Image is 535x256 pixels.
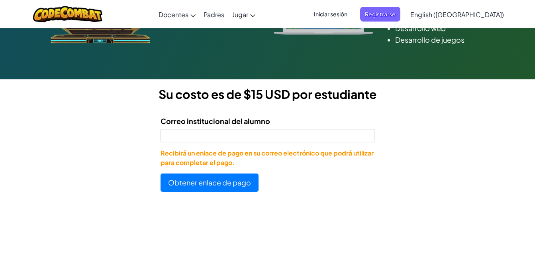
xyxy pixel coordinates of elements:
[161,115,270,127] label: Correo institucional del alumno
[228,4,259,25] a: Jugar
[159,10,188,19] span: Docentes
[309,7,352,22] button: Iniciar sesión
[33,6,103,22] img: Logotipo de CodeCombat
[406,4,508,25] a: English ([GEOGRAPHIC_DATA])
[155,4,200,25] a: Docentes
[161,148,374,167] p: Recibirá un enlace de pago en su correo electrónico que podrá utilizar para completar el pago.
[232,10,248,19] span: Jugar
[395,34,485,45] li: Desarrollo de juegos
[360,7,400,22] button: Registrarse
[200,4,228,25] a: Padres
[161,173,259,192] button: Obtener enlace de pago
[410,10,504,19] span: English ([GEOGRAPHIC_DATA])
